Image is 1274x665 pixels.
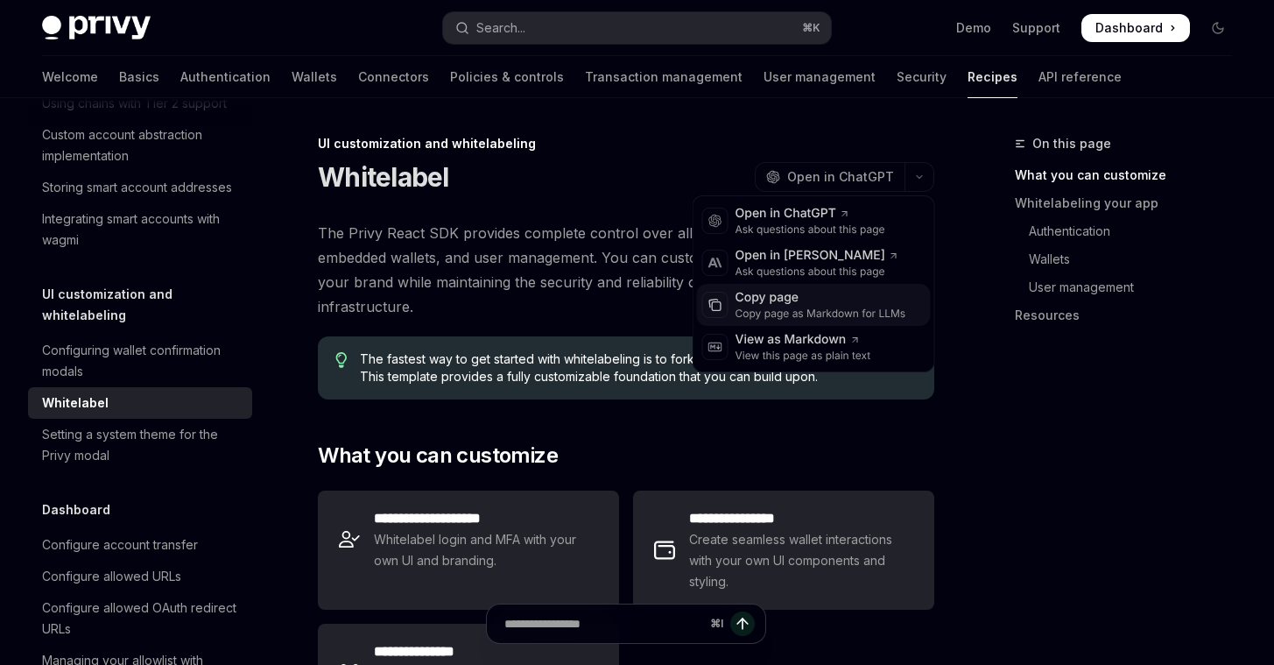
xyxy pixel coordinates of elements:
a: Welcome [42,56,98,98]
div: View as Markdown [736,331,871,349]
div: Whitelabel [42,393,109,414]
a: **** **** **** *Create seamless wallet interactions with your own UI components and styling. [633,491,934,610]
a: Configure account transfer [28,529,252,561]
div: Integrating smart accounts with wagmi [42,209,242,251]
a: Integrating smart accounts with wagmi [28,203,252,256]
button: Open search [443,12,830,44]
a: Basics [119,56,159,98]
a: User management [1015,273,1246,301]
a: Demo [956,19,991,37]
div: Open in ChatGPT [736,205,885,223]
div: Configuring wallet confirmation modals [42,340,242,382]
span: Whitelabel login and MFA with your own UI and branding. [374,529,598,571]
span: On this page [1032,133,1111,154]
button: Open in ChatGPT [755,162,904,192]
input: Ask a question... [504,605,703,643]
button: Toggle dark mode [1204,14,1232,42]
a: Transaction management [585,56,743,98]
div: Configure allowed OAuth redirect URLs [42,598,242,640]
a: API reference [1038,56,1122,98]
span: What you can customize [318,442,558,470]
a: Connectors [358,56,429,98]
div: View this page as plain text [736,349,871,363]
a: Configure allowed URLs [28,561,252,592]
div: Ask questions about this page [736,223,885,237]
div: Search... [476,18,525,39]
a: Authentication [180,56,271,98]
a: Whitelabel [28,387,252,419]
span: Dashboard [1095,19,1163,37]
div: UI customization and whitelabeling [318,135,934,152]
div: Copy page as Markdown for LLMs [736,307,906,321]
div: Ask questions about this page [736,265,899,279]
a: Configuring wallet confirmation modals [28,335,252,387]
a: Policies & controls [450,56,564,98]
a: Security [897,56,947,98]
div: Configure account transfer [42,534,198,555]
h1: Whitelabel [318,161,449,193]
a: Authentication [1015,217,1246,245]
span: ⌘ K [802,21,820,35]
svg: Tip [335,352,348,368]
div: Copy page [736,289,906,307]
div: Storing smart account addresses [42,177,232,198]
button: Send message [730,612,755,636]
span: Create seamless wallet interactions with your own UI components and styling. [689,529,913,592]
a: Dashboard [1081,14,1190,42]
div: Custom account abstraction implementation [42,124,242,166]
a: Setting a system theme for the Privy modal [28,419,252,471]
div: Open in [PERSON_NAME] [736,247,899,265]
div: Configure allowed URLs [42,566,181,587]
span: Open in ChatGPT [787,168,894,186]
span: The Privy React SDK provides complete control over all interfaces for authentication, embedded wa... [318,221,934,319]
a: Custom account abstraction implementation [28,119,252,172]
a: Whitelabeling your app [1015,189,1246,217]
a: Configure allowed OAuth redirect URLs [28,592,252,645]
a: Wallets [292,56,337,98]
div: Setting a system theme for the Privy modal [42,424,242,466]
span: The fastest way to get started with whitelabeling is to fork our . This template provides a fully... [360,350,917,386]
a: Resources [1015,301,1246,329]
a: What you can customize [1015,161,1246,189]
h5: Dashboard [42,499,110,520]
h5: UI customization and whitelabeling [42,284,252,326]
a: Support [1012,19,1060,37]
a: User management [764,56,876,98]
img: dark logo [42,16,151,40]
a: Wallets [1015,245,1246,273]
a: Storing smart account addresses [28,172,252,203]
a: Recipes [968,56,1017,98]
